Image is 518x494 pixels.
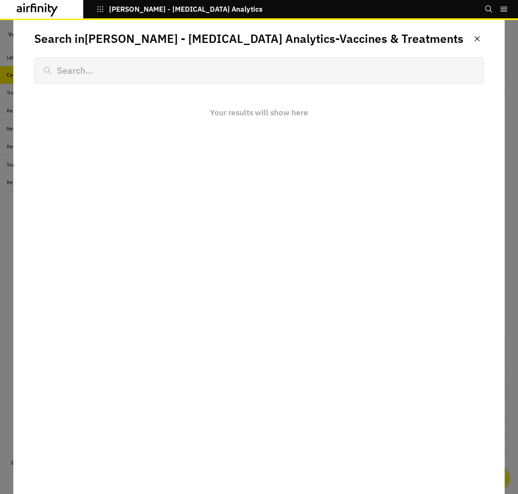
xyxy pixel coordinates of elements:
button: Search [485,2,493,16]
p: Search in [PERSON_NAME] - [MEDICAL_DATA] Analytics - Vaccines & Treatments [34,30,463,47]
input: Search... [34,57,484,83]
p: Your results will show here [210,107,308,119]
button: Close [471,32,484,45]
p: [PERSON_NAME] - [MEDICAL_DATA] Analytics [109,5,262,13]
button: [PERSON_NAME] - [MEDICAL_DATA] Analytics [97,2,262,16]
